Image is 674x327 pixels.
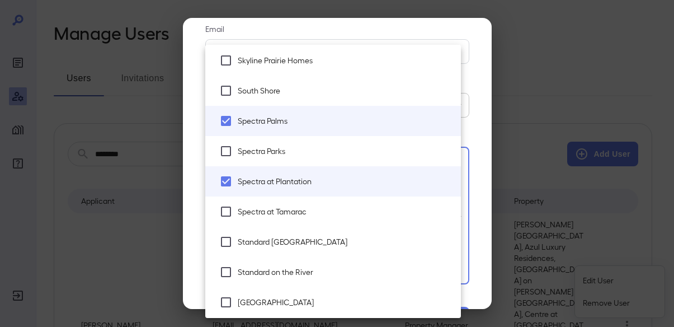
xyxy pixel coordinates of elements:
span: Spectra at Tamarac [238,206,452,217]
span: Spectra Palms [238,115,452,127]
span: Spectra Parks [238,146,452,157]
span: Spectra at Plantation [238,176,452,187]
span: [GEOGRAPHIC_DATA] [238,297,452,308]
span: South Shore [238,85,452,96]
span: Standard [GEOGRAPHIC_DATA] [238,236,452,247]
span: Standard on the River [238,267,452,278]
span: Skyline Prairie Homes [238,55,452,66]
